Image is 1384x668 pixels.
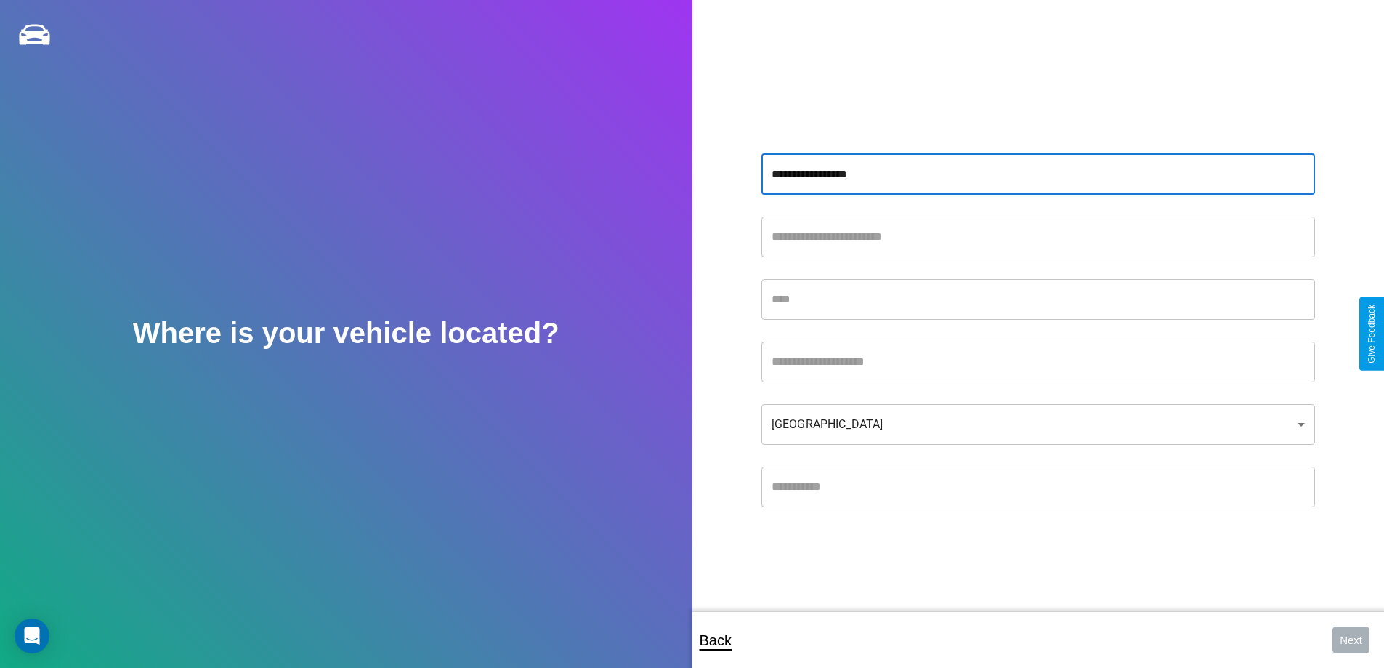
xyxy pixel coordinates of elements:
[133,317,559,350] h2: Where is your vehicle located?
[15,619,49,653] div: Open Intercom Messenger
[700,627,732,653] p: Back
[1367,305,1377,363] div: Give Feedback
[761,404,1315,445] div: [GEOGRAPHIC_DATA]
[1332,627,1369,653] button: Next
